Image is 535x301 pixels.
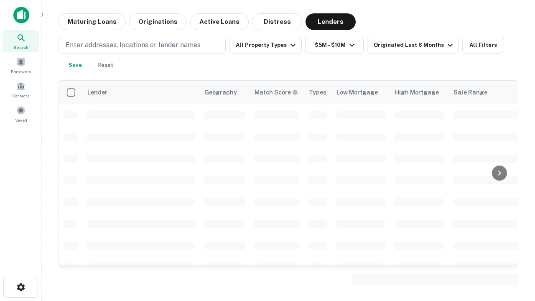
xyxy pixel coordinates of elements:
th: High Mortgage [390,81,448,104]
p: Enter addresses, locations or lender names [66,40,201,50]
span: Search [13,44,28,51]
div: Geography [204,87,237,97]
div: Low Mortgage [336,87,378,97]
button: All Property Types [229,37,302,54]
div: Types [309,87,326,97]
a: Search [3,30,39,52]
a: Contacts [3,78,39,101]
a: Borrowers [3,54,39,77]
button: Reset [92,57,119,74]
div: Sale Range [453,87,487,97]
div: Capitalize uses an advanced AI algorithm to match your search with the best lender. The match sco... [255,88,298,97]
th: Capitalize uses an advanced AI algorithm to match your search with the best lender. The match sco... [250,81,304,104]
button: Enter addresses, locations or lender names [59,37,226,54]
button: Lenders [306,13,356,30]
a: Saved [3,102,39,125]
h6: Match Score [255,88,296,97]
button: Originated Last 6 Months [367,37,459,54]
button: Originations [129,13,187,30]
th: Geography [199,81,250,104]
th: Low Mortgage [331,81,390,104]
button: Save your search to get updates of matches that match your search criteria. [62,57,89,74]
button: $5M - $10M [305,37,364,54]
div: High Mortgage [395,87,439,97]
button: Distress [252,13,302,30]
span: Saved [15,117,27,123]
span: Contacts [13,92,29,99]
button: Maturing Loans [59,13,126,30]
th: Types [304,81,331,104]
div: Lender [87,87,107,97]
button: All Filters [462,37,504,54]
iframe: Chat Widget [493,207,535,247]
div: Originated Last 6 Months [374,40,455,50]
img: capitalize-icon.png [13,7,29,23]
span: Borrowers [11,68,31,75]
button: Active Loans [190,13,249,30]
th: Sale Range [448,81,524,104]
th: Lender [82,81,199,104]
